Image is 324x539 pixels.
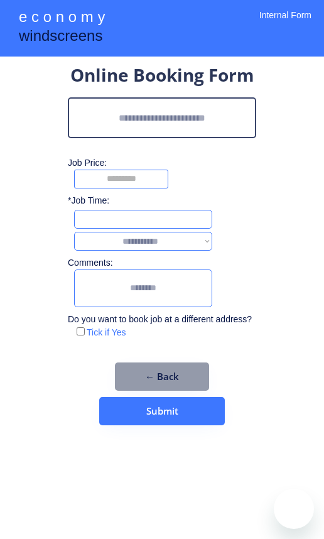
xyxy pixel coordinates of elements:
button: ← Back [115,362,209,391]
iframe: Button to launch messaging window [274,489,314,529]
div: windscreens [19,25,102,50]
div: Internal Form [259,9,311,38]
div: e c o n o m y [19,6,105,30]
button: Submit [99,397,225,425]
label: Tick if Yes [87,327,126,337]
div: Online Booking Form [70,63,254,91]
div: Job Price: [68,157,269,170]
div: Comments: [68,257,117,269]
div: Do you want to book job at a different address? [68,313,261,326]
div: *Job Time: [68,195,117,207]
